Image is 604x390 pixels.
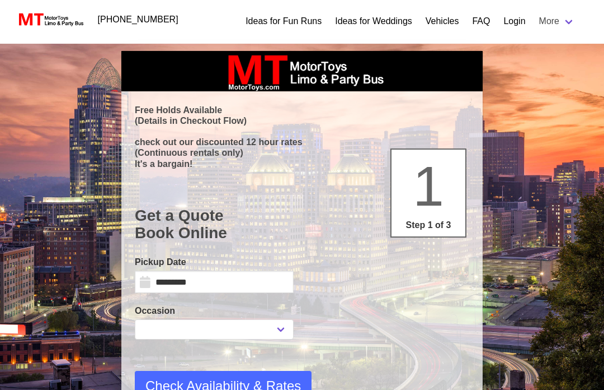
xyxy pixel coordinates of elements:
[413,155,444,217] span: 1
[218,51,386,91] img: box_logo_brand.jpeg
[396,219,461,232] p: Step 1 of 3
[472,15,490,28] a: FAQ
[246,15,322,28] a: Ideas for Fun Runs
[135,115,469,126] p: (Details in Checkout Flow)
[91,8,185,31] a: [PHONE_NUMBER]
[16,12,84,27] img: MotorToys Logo
[135,304,294,318] label: Occasion
[135,159,469,169] p: It's a bargain!
[135,105,469,115] p: Free Holds Available
[135,147,469,158] p: (Continuous rentals only)
[135,137,469,147] p: check out our discounted 12 hour rates
[532,10,582,32] a: More
[135,207,469,242] h1: Get a Quote Book Online
[135,256,294,269] label: Pickup Date
[426,15,459,28] a: Vehicles
[503,15,525,28] a: Login
[335,15,412,28] a: Ideas for Weddings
